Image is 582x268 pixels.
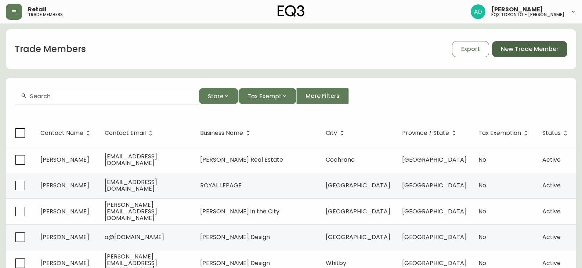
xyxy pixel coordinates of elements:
span: Status [542,130,570,136]
span: No [478,233,486,241]
span: New Trade Member [501,45,558,53]
span: [PERSON_NAME][EMAIL_ADDRESS][DOMAIN_NAME] [105,201,157,222]
span: No [478,207,486,216]
span: [GEOGRAPHIC_DATA] [326,181,390,190]
span: Retail [28,7,47,12]
img: 5042b7eed22bbf7d2bc86013784b9872 [471,4,485,19]
span: [PERSON_NAME] Design [200,233,270,241]
span: [PERSON_NAME] in the City [200,207,279,216]
span: [GEOGRAPHIC_DATA] [326,207,390,216]
span: [PERSON_NAME] Design [200,259,270,267]
span: No [478,155,486,164]
span: [PERSON_NAME] Real Estate [200,155,283,164]
span: Province / State [402,130,459,136]
span: [GEOGRAPHIC_DATA] [402,155,467,164]
span: [GEOGRAPHIC_DATA] [402,233,467,241]
button: More Filters [296,88,349,104]
span: Province / State [402,131,449,135]
span: [GEOGRAPHIC_DATA] [402,207,467,216]
h5: eq3 toronto - [PERSON_NAME] [491,12,564,17]
span: [EMAIL_ADDRESS][DOMAIN_NAME] [105,152,157,167]
span: [GEOGRAPHIC_DATA] [402,181,467,190]
span: [GEOGRAPHIC_DATA] [402,259,467,267]
span: Active [542,233,561,241]
span: Tax Exempt [247,92,282,101]
button: New Trade Member [492,41,567,57]
span: [PERSON_NAME] [40,181,89,190]
span: No [478,259,486,267]
span: City [326,130,347,136]
span: Contact Email [105,130,155,136]
span: Contact Email [105,131,146,135]
span: Active [542,259,561,267]
span: [PERSON_NAME] [40,207,89,216]
h5: trade members [28,12,63,17]
span: Business Name [200,130,253,136]
span: [PERSON_NAME] [40,155,89,164]
span: Active [542,207,561,216]
span: Status [542,131,561,135]
span: More Filters [306,92,340,100]
h1: Trade Members [15,43,86,55]
span: [PERSON_NAME] [40,259,89,267]
img: logo [278,5,305,17]
span: No [478,181,486,190]
span: Tax Exemption [478,131,521,135]
span: ROYAL LEPAGE [200,181,242,190]
span: Active [542,155,561,164]
span: [PERSON_NAME] [40,233,89,241]
button: Store [199,88,238,104]
span: Whitby [326,259,346,267]
span: Contact Name [40,131,83,135]
span: Cochrane [326,155,355,164]
span: [PERSON_NAME] [491,7,543,12]
button: Tax Exempt [238,88,296,104]
span: Tax Exemption [478,130,531,136]
span: Active [542,181,561,190]
span: a@[DOMAIN_NAME] [105,233,164,241]
button: Export [452,41,489,57]
span: City [326,131,337,135]
span: [GEOGRAPHIC_DATA] [326,233,390,241]
span: Business Name [200,131,243,135]
span: [EMAIL_ADDRESS][DOMAIN_NAME] [105,178,157,193]
span: Store [208,92,224,101]
span: Export [461,45,480,53]
input: Search [30,93,193,100]
span: Contact Name [40,130,93,136]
